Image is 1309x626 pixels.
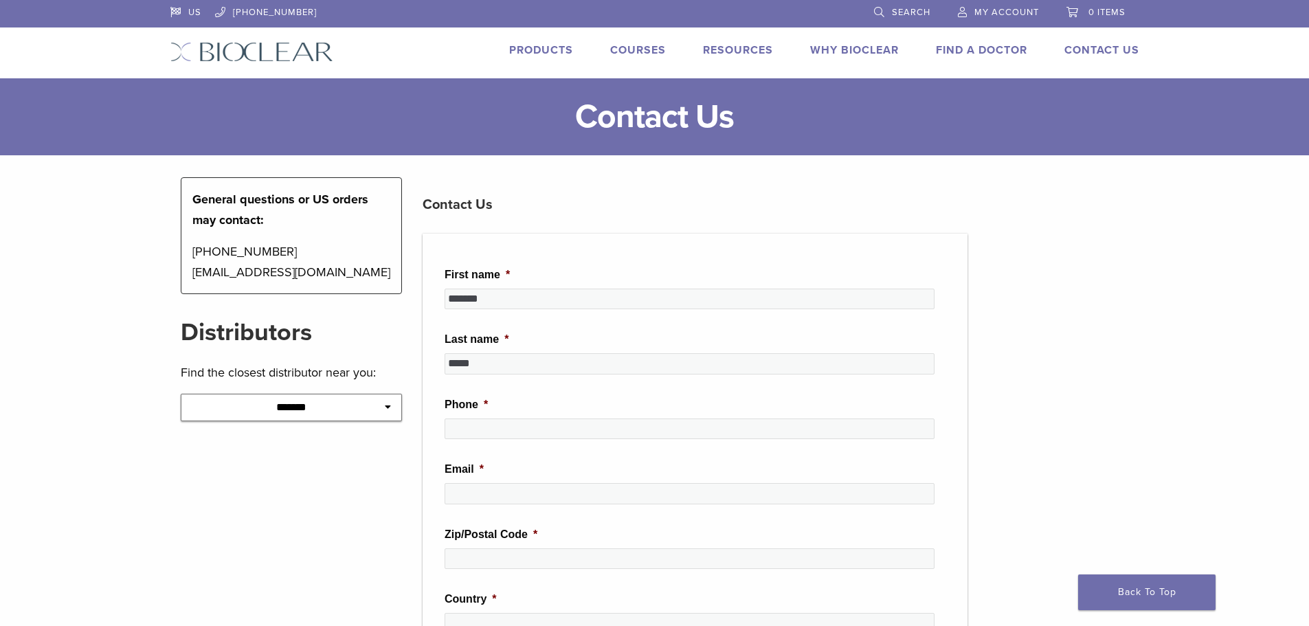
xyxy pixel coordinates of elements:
[974,7,1039,18] span: My Account
[1078,574,1216,610] a: Back To Top
[703,43,773,57] a: Resources
[423,188,967,221] h3: Contact Us
[192,241,391,282] p: [PHONE_NUMBER] [EMAIL_ADDRESS][DOMAIN_NAME]
[1064,43,1139,57] a: Contact Us
[445,333,508,347] label: Last name
[192,192,368,227] strong: General questions or US orders may contact:
[509,43,573,57] a: Products
[445,462,484,477] label: Email
[445,268,510,282] label: First name
[445,528,537,542] label: Zip/Postal Code
[810,43,899,57] a: Why Bioclear
[181,316,403,349] h2: Distributors
[936,43,1027,57] a: Find A Doctor
[170,42,333,62] img: Bioclear
[610,43,666,57] a: Courses
[445,592,497,607] label: Country
[1088,7,1126,18] span: 0 items
[892,7,930,18] span: Search
[445,398,488,412] label: Phone
[181,362,403,383] p: Find the closest distributor near you:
